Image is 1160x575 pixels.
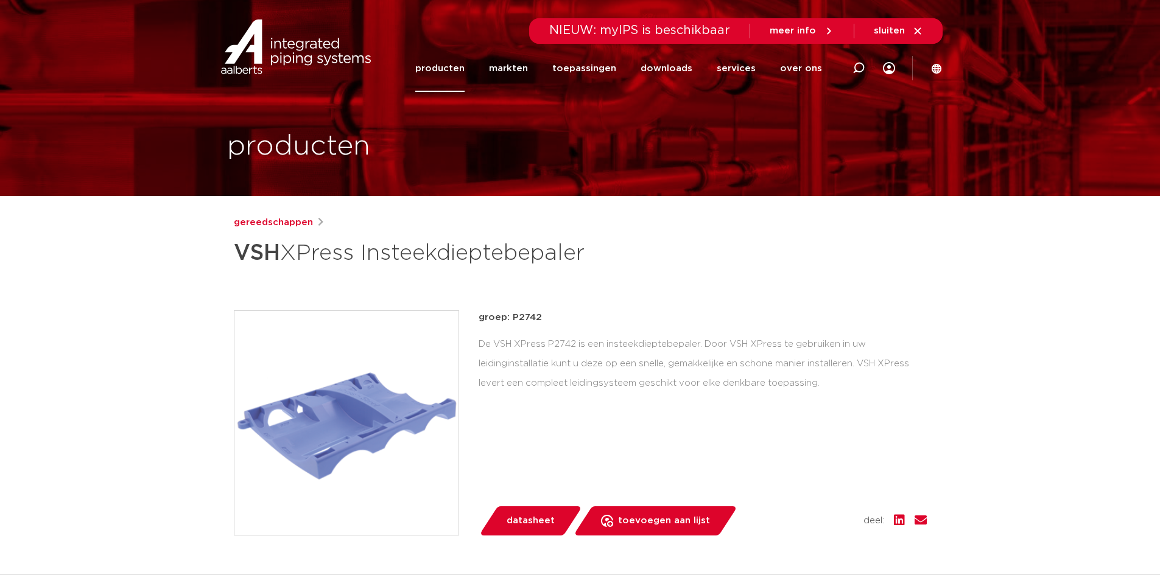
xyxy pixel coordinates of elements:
[770,26,816,35] span: meer info
[234,242,280,264] strong: VSH
[234,311,459,535] img: Product Image for VSH XPress Insteekdieptebepaler
[552,45,616,92] a: toepassingen
[234,215,313,230] a: gereedschappen
[863,514,884,528] span: deel:
[874,26,923,37] a: sluiten
[507,511,555,531] span: datasheet
[641,45,692,92] a: downloads
[479,310,927,325] p: groep: P2742
[415,45,822,92] nav: Menu
[874,26,905,35] span: sluiten
[479,506,582,535] a: datasheet
[770,26,834,37] a: meer info
[549,24,730,37] span: NIEUW: myIPS is beschikbaar
[234,235,691,271] h1: XPress Insteekdieptebepaler
[489,45,528,92] a: markten
[780,45,822,92] a: over ons
[415,45,465,92] a: producten
[227,127,370,166] h1: producten
[479,335,927,393] div: De VSH XPress P2742 is een insteekdieptebepaler. Door VSH XPress te gebruiken in uw leidinginstal...
[618,511,710,531] span: toevoegen aan lijst
[717,45,756,92] a: services
[883,55,895,82] div: my IPS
